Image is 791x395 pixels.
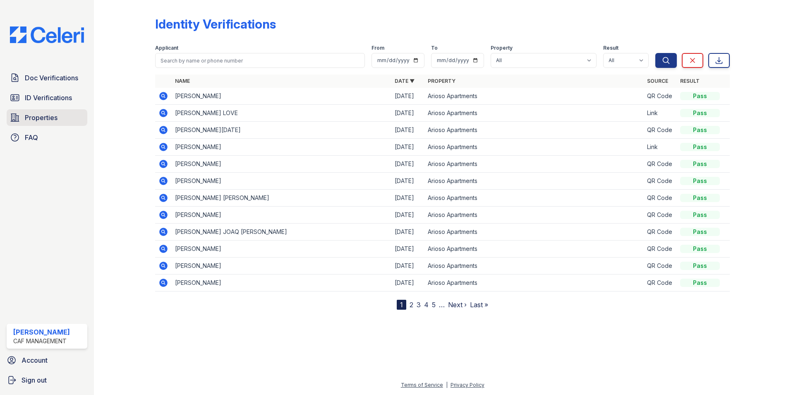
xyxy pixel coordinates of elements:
td: QR Code [644,122,677,139]
td: Arioso Apartments [424,122,644,139]
td: Arioso Apartments [424,241,644,258]
span: ID Verifications [25,93,72,103]
div: Pass [680,143,720,151]
span: Doc Verifications [25,73,78,83]
span: … [439,300,445,310]
td: Arioso Apartments [424,190,644,207]
div: Pass [680,194,720,202]
a: 5 [432,301,436,309]
td: [PERSON_NAME] [172,241,391,258]
td: QR Code [644,190,677,207]
a: 4 [424,301,429,309]
a: Name [175,78,190,84]
a: Result [680,78,700,84]
label: Property [491,45,513,51]
td: [PERSON_NAME] [PERSON_NAME] [172,190,391,207]
a: Doc Verifications [7,70,87,86]
span: FAQ [25,132,38,142]
a: Last » [470,301,488,309]
td: Link [644,139,677,156]
td: [DATE] [391,173,424,190]
img: CE_Logo_Blue-a8612792a0a2168367f1c8372b55b34899dd931a85d93a1a3d3e32e68fde9ad4.png [3,26,91,43]
a: Properties [7,109,87,126]
span: Sign out [22,375,47,385]
td: QR Code [644,173,677,190]
td: [PERSON_NAME] [172,275,391,291]
td: Arioso Apartments [424,88,644,105]
td: QR Code [644,241,677,258]
td: [PERSON_NAME] [172,88,391,105]
div: Pass [680,92,720,100]
a: Terms of Service [401,382,443,388]
a: Date ▼ [395,78,415,84]
td: [PERSON_NAME] JOAQ [PERSON_NAME] [172,224,391,241]
td: Arioso Apartments [424,207,644,224]
td: Arioso Apartments [424,173,644,190]
div: | [446,382,448,388]
input: Search by name or phone number [155,53,365,68]
a: 2 [410,301,413,309]
td: Arioso Apartments [424,258,644,275]
td: Arioso Apartments [424,105,644,122]
td: [DATE] [391,156,424,173]
td: [DATE] [391,224,424,241]
td: [PERSON_NAME] [172,258,391,275]
a: Source [647,78,668,84]
div: Pass [680,211,720,219]
td: [PERSON_NAME] [172,173,391,190]
a: ID Verifications [7,89,87,106]
div: Pass [680,109,720,117]
div: CAF Management [13,337,70,345]
td: [DATE] [391,105,424,122]
div: Pass [680,245,720,253]
td: [DATE] [391,241,424,258]
label: From [372,45,384,51]
td: QR Code [644,156,677,173]
td: [PERSON_NAME] [172,139,391,156]
td: [DATE] [391,122,424,139]
td: QR Code [644,224,677,241]
div: Pass [680,228,720,236]
td: [PERSON_NAME] [172,207,391,224]
div: Identity Verifications [155,17,276,31]
a: 3 [417,301,421,309]
label: Result [603,45,618,51]
td: [DATE] [391,258,424,275]
a: Sign out [3,372,91,388]
label: To [431,45,438,51]
td: [PERSON_NAME] [172,156,391,173]
td: Arioso Apartments [424,275,644,291]
td: [DATE] [391,139,424,156]
td: [DATE] [391,275,424,291]
div: Pass [680,262,720,270]
td: QR Code [644,275,677,291]
span: Account [22,355,48,365]
a: FAQ [7,129,87,146]
td: Arioso Apartments [424,156,644,173]
td: QR Code [644,88,677,105]
td: [DATE] [391,88,424,105]
td: QR Code [644,258,677,275]
div: Pass [680,160,720,168]
div: [PERSON_NAME] [13,327,70,337]
td: Arioso Apartments [424,224,644,241]
div: Pass [680,279,720,287]
label: Applicant [155,45,178,51]
td: Arioso Apartments [424,139,644,156]
a: Property [428,78,455,84]
td: [DATE] [391,190,424,207]
a: Next › [448,301,467,309]
td: QR Code [644,207,677,224]
td: [PERSON_NAME] LOVE [172,105,391,122]
a: Privacy Policy [451,382,484,388]
div: Pass [680,126,720,134]
td: Link [644,105,677,122]
td: [PERSON_NAME][DATE] [172,122,391,139]
td: [DATE] [391,207,424,224]
a: Account [3,352,91,369]
span: Properties [25,113,58,123]
div: 1 [397,300,406,310]
div: Pass [680,177,720,185]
